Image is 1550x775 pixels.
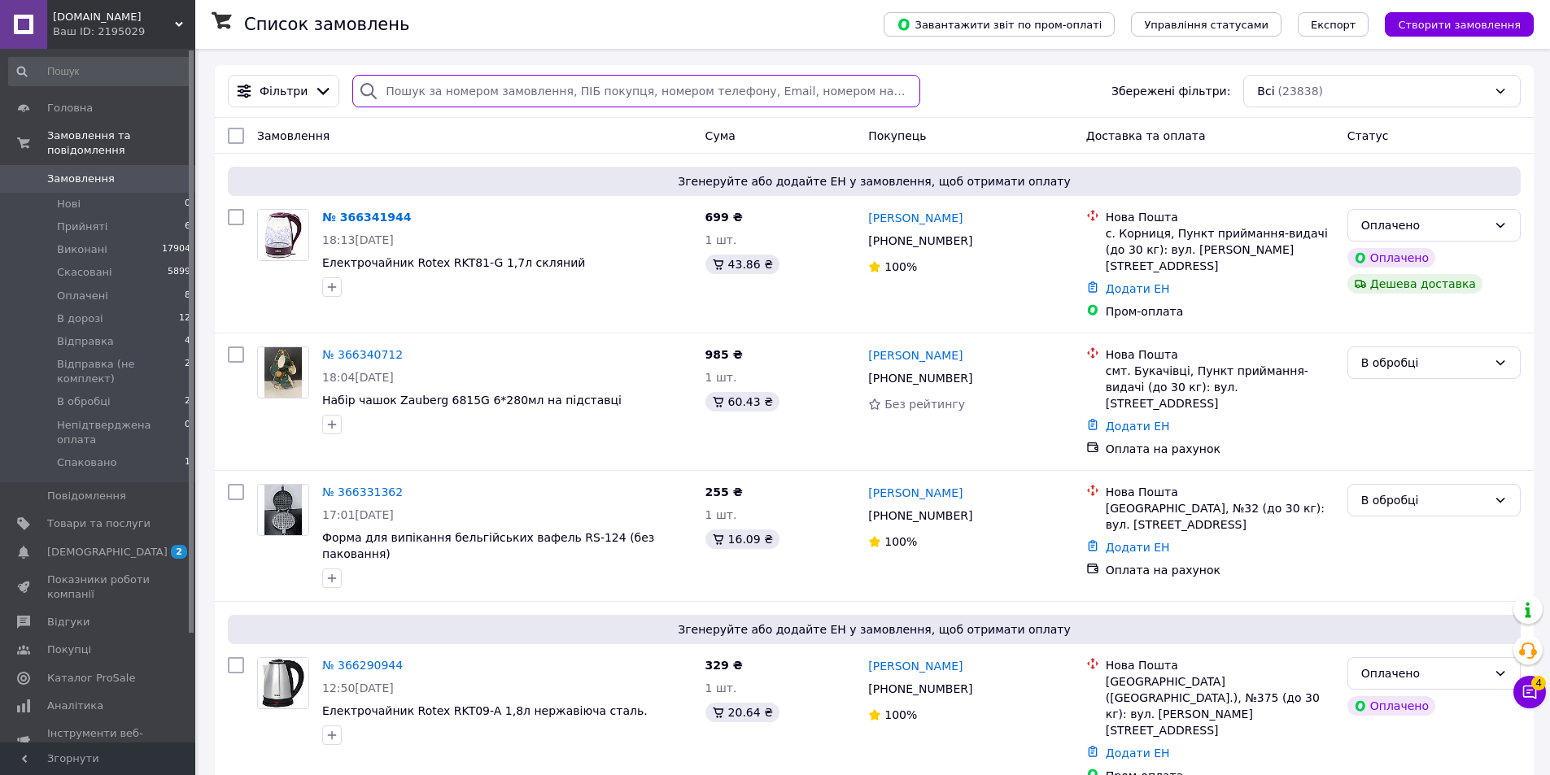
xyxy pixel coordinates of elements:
a: Створити замовлення [1369,17,1534,30]
a: [PERSON_NAME] [868,485,963,501]
span: Збережені фільтри: [1111,83,1230,99]
span: 12:50[DATE] [322,681,394,694]
div: Оплачено [1347,248,1435,268]
a: Фото товару [257,657,309,709]
span: 1 [185,455,190,470]
span: Нові [57,197,81,211]
div: 20.64 ₴ [705,703,779,722]
span: 17904 [162,242,190,257]
span: Каталог ProSale [47,671,135,686]
span: [PHONE_NUMBER] [868,234,972,247]
span: 1 шт. [705,371,737,384]
span: 329 ₴ [705,659,743,672]
span: Згенеруйте або додайте ЕН у замовлення, щоб отримати оплату [234,173,1514,189]
div: Ваш ID: 2195029 [53,24,195,39]
span: 2 [171,545,187,559]
span: 12 [179,311,190,326]
span: dellux.com.ua [53,10,175,24]
img: Фото товару [264,485,303,535]
span: 100% [884,535,917,548]
div: Оплачено [1361,216,1487,234]
span: Аналітика [47,699,103,713]
div: с. Корниця, Пункт приймання-видачі (до 30 кг): вул. [PERSON_NAME][STREET_ADDRESS] [1106,225,1334,274]
div: [GEOGRAPHIC_DATA], №32 (до 30 кг): вул. [STREET_ADDRESS] [1106,500,1334,533]
span: 0 [185,418,190,447]
input: Пошук [8,57,192,86]
a: Додати ЕН [1106,747,1170,760]
button: Управління статусами [1131,12,1281,37]
img: Фото товару [264,347,303,398]
span: Доставка та оплата [1086,129,1206,142]
div: Нова Пошта [1106,346,1334,363]
div: Оплата на рахунок [1106,562,1334,578]
a: [PERSON_NAME] [868,658,963,674]
span: Замовлення та повідомлення [47,128,195,158]
span: Спаковано [57,455,116,470]
span: 0 [185,197,190,211]
span: 4 [1531,676,1546,690]
span: Скасовані [57,265,112,280]
span: 2 [185,357,190,386]
div: 16.09 ₴ [705,529,779,549]
div: В обробці [1361,491,1487,509]
span: Згенеруйте або додайте ЕН у замовлення, щоб отримати оплату [234,621,1514,638]
div: смт. Букачівці, Пункт приймання-видачі (до 30 кг): вул. [STREET_ADDRESS] [1106,363,1334,411]
span: 17:01[DATE] [322,508,394,521]
span: В дорозі [57,311,103,326]
h1: Список замовлень [244,15,409,34]
div: Дешева доставка [1347,274,1482,294]
span: 1 шт. [705,508,737,521]
span: Покупці [47,642,91,657]
span: Замовлення [257,129,330,142]
span: 985 ₴ [705,348,743,361]
span: Повідомлення [47,489,126,503]
a: Додати ЕН [1106,420,1170,433]
a: [PERSON_NAME] [868,347,963,364]
a: Додати ЕН [1106,282,1170,295]
span: Непідтверджена оплата [57,418,185,447]
span: Завантажити звіт по пром-оплаті [897,17,1102,32]
span: Відгуки [47,615,90,629]
span: 100% [884,708,917,721]
div: 43.86 ₴ [705,255,779,274]
span: Експорт [1311,19,1356,31]
span: Виконані [57,242,107,257]
span: Головна [47,101,93,115]
span: В обробці [57,394,111,409]
span: (23838) [1278,85,1323,98]
div: Нова Пошта [1106,484,1334,500]
span: Замовлення [47,172,115,186]
div: Нова Пошта [1106,209,1334,225]
span: Електрочайник Rotex RKT09-A 1,8л нержавіюча сталь. [322,704,648,717]
span: Управління статусами [1144,19,1268,31]
span: 100% [884,260,917,273]
span: 18:13[DATE] [322,233,394,246]
input: Пошук за номером замовлення, ПІБ покупця, номером телефону, Email, номером накладної [352,75,919,107]
span: [PHONE_NUMBER] [868,682,972,695]
span: 1 шт. [705,233,737,246]
img: Фото товару [258,210,308,260]
a: № 366290944 [322,659,403,672]
a: Фото товару [257,484,309,536]
button: Завантажити звіт по пром-оплаті [884,12,1115,37]
div: Нова Пошта [1106,657,1334,673]
span: 5899 [168,265,190,280]
button: Експорт [1298,12,1369,37]
a: № 366331362 [322,485,403,499]
span: Відправка [57,334,114,349]
div: Оплачено [1347,696,1435,716]
button: Чат з покупцем4 [1513,676,1546,708]
span: [DEMOGRAPHIC_DATA] [47,545,168,559]
a: № 366341944 [322,211,411,224]
div: [GEOGRAPHIC_DATA] ([GEOGRAPHIC_DATA].), №375 (до 30 кг): вул. [PERSON_NAME][STREET_ADDRESS] [1106,673,1334,738]
span: [PHONE_NUMBER] [868,509,972,522]
span: 2 [185,394,190,409]
span: 255 ₴ [705,485,743,499]
span: Без рейтингу [884,398,965,411]
a: Форма для випікання бельгійських вафель RS-124 (без паковання) [322,531,654,560]
span: 4 [185,334,190,349]
a: № 366340712 [322,348,403,361]
a: Набір чашок Zauberg 6815G 6*280мл на підставці [322,394,622,407]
